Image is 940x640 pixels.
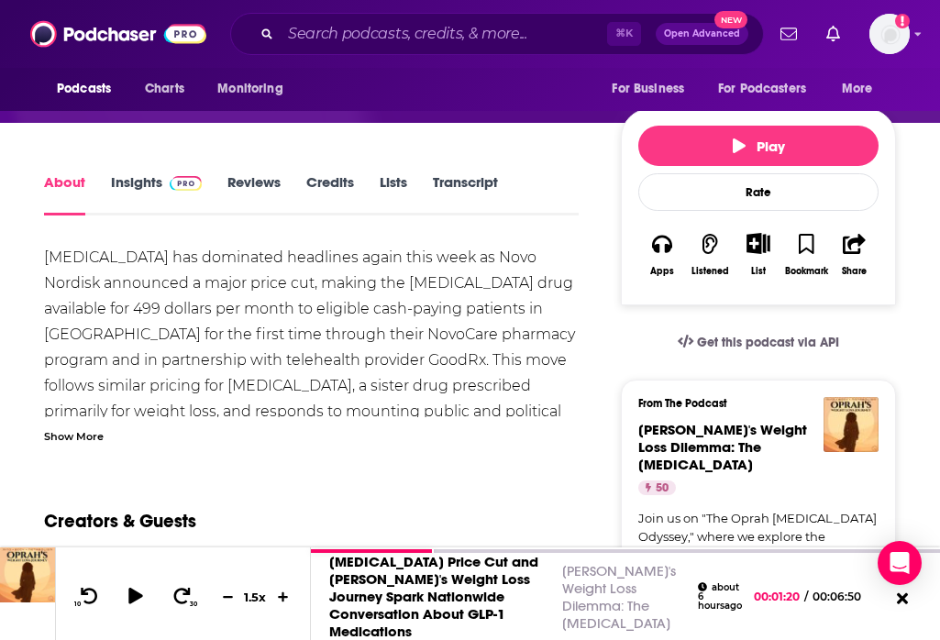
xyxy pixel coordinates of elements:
a: 50 [638,480,676,495]
button: 30 [166,585,201,608]
button: open menu [44,72,135,106]
div: about 6 hours ago [698,582,742,611]
span: ⌘ K [607,22,641,46]
a: Charts [133,72,195,106]
span: Open Advanced [664,29,740,39]
div: Search podcasts, credits, & more... [230,13,764,55]
div: 1.5 x [240,590,271,604]
span: Get this podcast via API [697,335,839,350]
button: open menu [205,72,306,106]
span: More [842,76,873,102]
button: Play [638,126,879,166]
div: Open Intercom Messenger [878,541,922,585]
a: Join us on "The Oprah [MEDICAL_DATA] Odyssey," where we explore the intriguing world of weight lo... [638,510,879,581]
button: open menu [706,72,833,106]
span: Podcasts [57,76,111,102]
a: About [44,173,85,215]
h3: From The Podcast [638,397,864,410]
img: Podchaser - Follow, Share and Rate Podcasts [30,17,206,51]
span: [PERSON_NAME]'s Weight Loss Dilemma: The [MEDICAL_DATA] [638,421,807,473]
div: List [751,265,766,277]
button: Bookmark [782,221,830,288]
span: Charts [145,76,184,102]
div: Listened [691,266,729,277]
a: [MEDICAL_DATA] Price Cut and [PERSON_NAME]'s Weight Loss Journey Spark Nationwide Conversation Ab... [329,553,538,640]
a: Show notifications dropdown [819,18,847,50]
svg: Add a profile image [895,14,910,28]
span: / [804,590,808,603]
span: For Podcasters [718,76,806,102]
button: Show profile menu [869,14,910,54]
img: User Profile [869,14,910,54]
a: Show notifications dropdown [773,18,804,50]
img: Oprah's Weight Loss Dilemma: The Ozempic [824,397,879,452]
button: Show More Button [739,233,777,253]
span: 00:01:20 [754,590,804,603]
input: Search podcasts, credits, & more... [281,19,607,49]
span: Logged in as kendrahale [869,14,910,54]
button: Apps [638,221,686,288]
button: Open AdvancedNew [656,23,748,45]
a: Reviews [227,173,281,215]
span: 50 [656,480,669,498]
a: Credits [306,173,354,215]
div: Apps [650,266,674,277]
button: Listened [686,221,734,288]
div: Bookmark [785,266,828,277]
a: Lists [380,173,407,215]
span: 00:06:50 [808,590,879,603]
button: open menu [599,72,707,106]
button: Share [831,221,879,288]
button: 10 [71,585,105,608]
span: Monitoring [217,76,282,102]
a: InsightsPodchaser Pro [111,173,202,215]
div: Share [842,266,867,277]
span: For Business [612,76,684,102]
a: Transcript [433,173,498,215]
span: New [714,11,747,28]
a: Get this podcast via API [663,320,854,365]
img: Podchaser Pro [170,176,202,191]
span: 10 [74,601,81,608]
a: Oprah's Weight Loss Dilemma: The Ozempic [638,421,807,473]
div: Show More ButtonList [735,221,782,288]
h2: Creators & Guests [44,510,196,533]
div: Rate [638,173,879,211]
button: open menu [829,72,896,106]
a: [PERSON_NAME]'s Weight Loss Dilemma: The [MEDICAL_DATA] [562,562,676,632]
span: Play [733,138,785,155]
span: 30 [190,601,197,608]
